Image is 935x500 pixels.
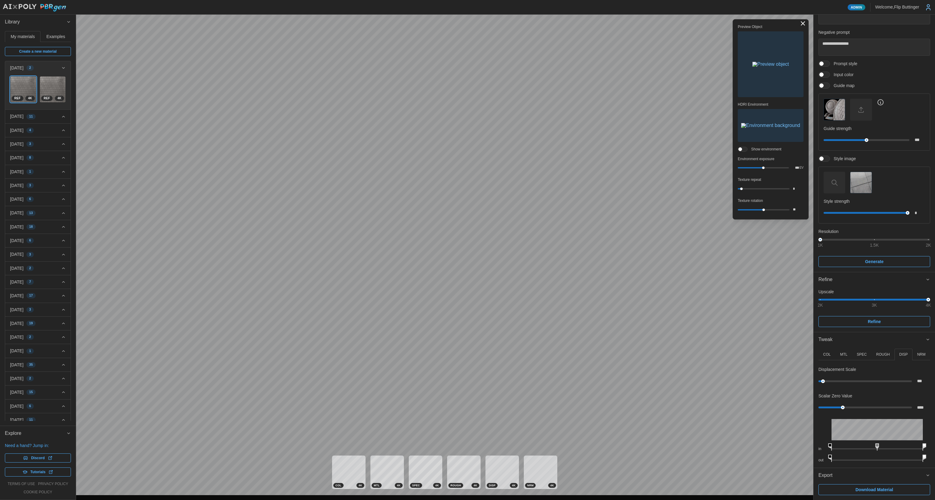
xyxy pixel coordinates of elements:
[5,400,71,413] button: [DATE]6
[14,96,21,101] span: REF
[752,62,789,67] img: Preview object
[824,99,845,120] button: Guide map
[5,151,71,164] button: [DATE]8
[5,248,71,261] button: [DATE]3
[818,468,926,483] span: Export
[856,484,893,495] span: Download Material
[10,155,23,161] p: [DATE]
[5,234,71,247] button: [DATE]6
[818,29,930,35] p: Negative prompt
[10,293,23,299] p: [DATE]
[5,358,71,371] button: [DATE]35
[10,265,23,271] p: [DATE]
[5,413,71,427] button: [DATE]11
[5,453,71,463] a: Discord
[868,316,881,327] span: Refine
[738,157,804,162] p: Environment exposure
[29,335,31,340] span: 2
[29,321,33,326] span: 19
[824,99,845,120] img: Guide map
[10,238,23,244] p: [DATE]
[850,172,871,193] img: Style image
[818,228,930,234] p: Resolution
[28,96,32,101] span: 4 K
[840,352,847,357] p: MTL
[489,483,496,488] span: DISP
[10,389,23,395] p: [DATE]
[397,483,401,488] span: 4 K
[830,156,856,162] span: Style image
[29,224,33,229] span: 18
[5,275,71,289] button: [DATE]7
[738,198,804,203] p: Texture rotation
[11,34,35,39] span: My materials
[5,330,71,344] button: [DATE]2
[741,123,800,128] img: Environment background
[512,483,516,488] span: 4 K
[10,403,23,409] p: [DATE]
[29,266,31,271] span: 2
[412,483,420,488] span: SPEC
[818,484,930,495] button: Download Material
[29,169,31,174] span: 1
[29,293,33,298] span: 17
[5,137,71,151] button: [DATE]3
[29,142,31,146] span: 3
[29,65,31,70] span: 2
[857,352,867,357] p: SPEC
[474,483,477,488] span: 4 K
[738,102,804,107] p: HDRI Environment
[40,76,66,103] a: gfrVUBMpZRXAnik2hitA4KREF
[374,483,380,488] span: MTL
[818,393,852,399] p: Scalar Zero Value
[44,96,50,101] span: REF
[435,483,439,488] span: 4 K
[818,289,930,295] p: Upscale
[10,224,23,230] p: [DATE]
[5,206,71,220] button: [DATE]13
[29,404,31,409] span: 6
[5,386,71,399] button: [DATE]15
[917,352,925,357] p: NRM
[29,252,31,257] span: 3
[10,251,23,257] p: [DATE]
[865,256,884,267] span: Generate
[5,192,71,206] button: [DATE]6
[10,76,37,103] a: ImHYKLiQ1pAwOb5Be3Mx4KREF
[10,334,23,340] p: [DATE]
[10,169,23,175] p: [DATE]
[5,165,71,178] button: [DATE]1
[5,220,71,234] button: [DATE]18
[814,332,935,347] button: Tweak
[818,272,926,287] span: Refine
[31,454,45,462] span: Discord
[814,468,935,483] button: Export
[29,197,31,202] span: 6
[818,332,926,347] span: Tweak
[10,279,23,285] p: [DATE]
[29,417,33,422] span: 11
[5,61,71,75] button: [DATE]2
[29,114,33,119] span: 11
[47,34,65,39] span: Examples
[23,490,52,495] a: cookie policy
[2,4,66,12] img: AIxPoly PBRgen
[818,458,827,463] p: out
[10,362,23,368] p: [DATE]
[10,113,23,119] p: [DATE]
[5,262,71,275] button: [DATE]2
[830,83,854,89] span: Guide map
[10,76,36,102] img: ImHYKLiQ1pAwOb5Be3Mx
[5,110,71,123] button: [DATE]11
[5,124,71,137] button: [DATE]4
[5,426,66,441] span: Explore
[818,446,827,452] p: in
[5,303,71,316] button: [DATE]3
[5,289,71,302] button: [DATE]17
[10,307,23,313] p: [DATE]
[5,15,66,30] span: Library
[19,47,57,56] span: Create a new material
[29,376,31,381] span: 2
[29,280,31,284] span: 7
